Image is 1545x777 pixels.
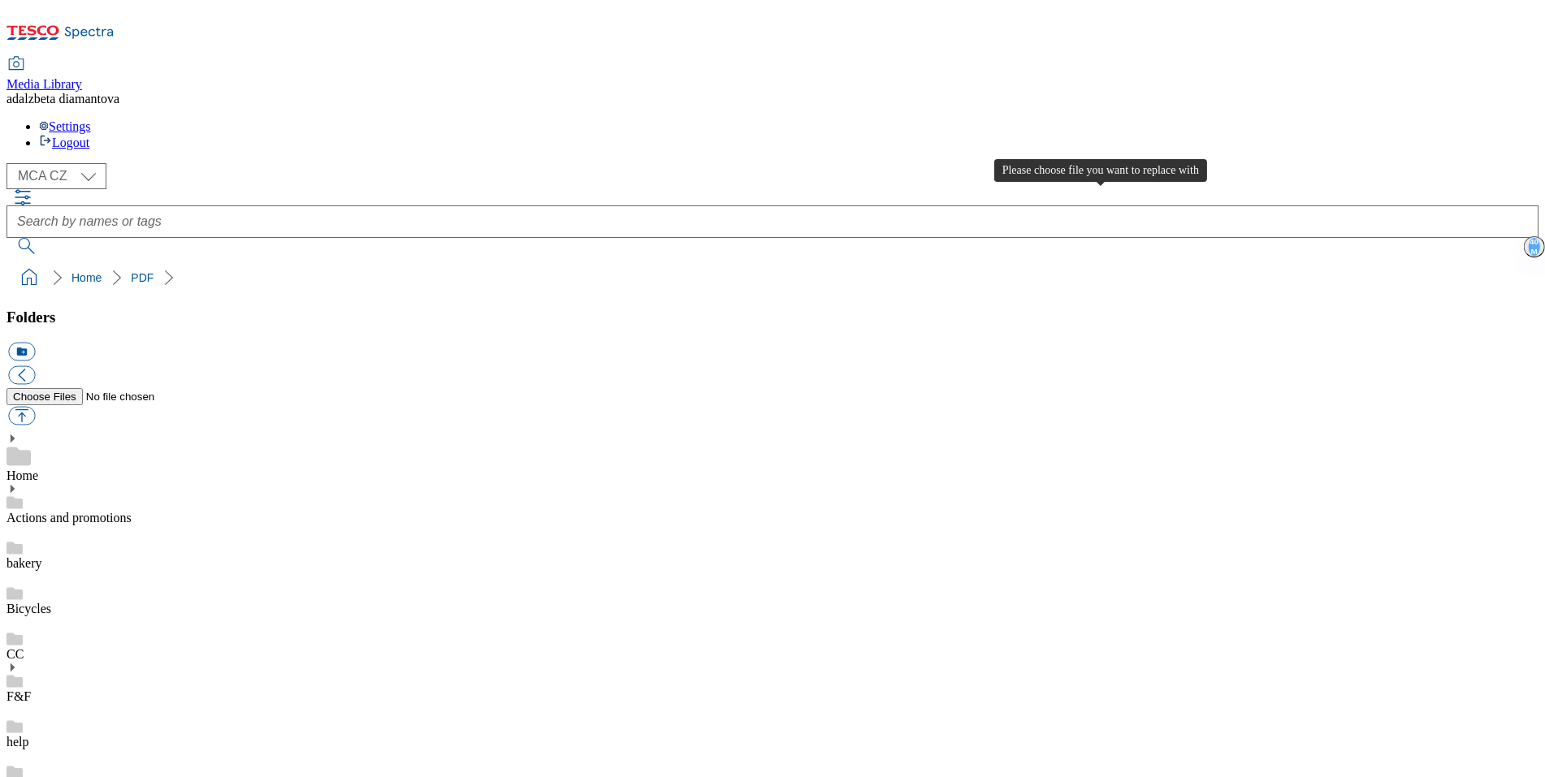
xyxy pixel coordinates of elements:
a: Actions and promotions [6,511,132,524]
a: Settings [39,119,91,133]
span: ad [6,92,19,106]
a: PDF [131,271,154,284]
a: help [6,735,29,749]
a: CC [6,647,24,661]
h3: Folders [6,309,1539,326]
a: home [16,265,42,291]
a: Bicycles [6,602,51,615]
a: Logout [39,136,89,149]
span: Media Library [6,77,82,91]
nav: breadcrumb [6,262,1539,293]
span: alzbeta diamantova [19,92,119,106]
input: Search by names or tags [6,205,1539,238]
a: Media Library [6,58,82,92]
a: bakery [6,556,42,570]
a: Home [71,271,102,284]
a: Home [6,468,38,482]
a: F&F [6,689,31,703]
